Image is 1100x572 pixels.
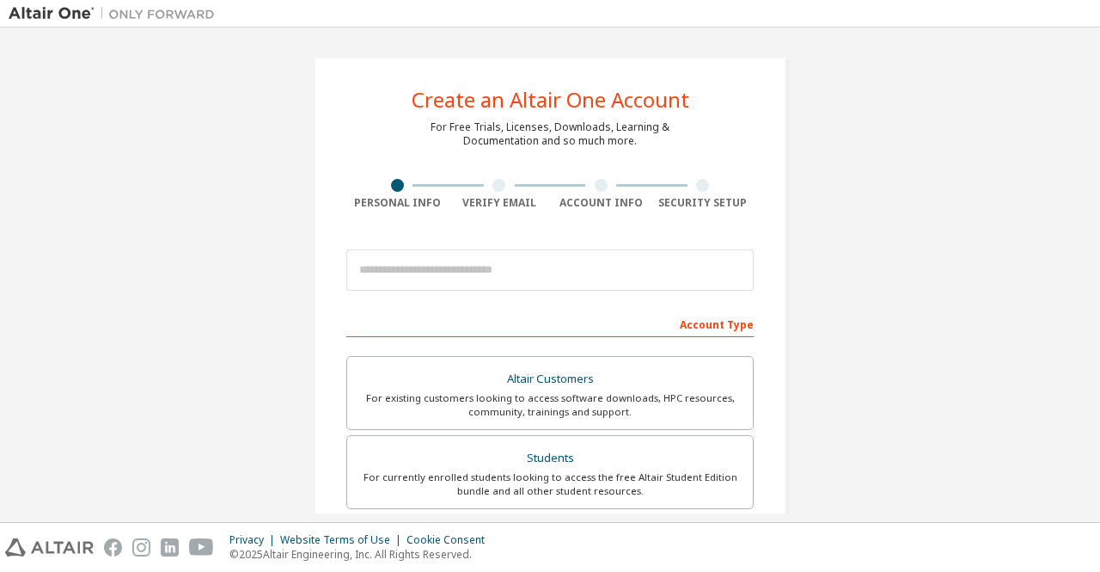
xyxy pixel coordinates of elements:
[229,547,495,562] p: © 2025 Altair Engineering, Inc. All Rights Reserved.
[5,538,94,557] img: altair_logo.svg
[132,538,150,557] img: instagram.svg
[550,196,652,210] div: Account Info
[357,471,742,498] div: For currently enrolled students looking to access the free Altair Student Edition bundle and all ...
[652,196,755,210] div: Security Setup
[357,367,742,391] div: Altair Customers
[449,196,551,210] div: Verify Email
[357,391,742,419] div: For existing customers looking to access software downloads, HPC resources, community, trainings ...
[406,533,495,547] div: Cookie Consent
[189,538,214,557] img: youtube.svg
[346,310,754,337] div: Account Type
[431,120,669,148] div: For Free Trials, Licenses, Downloads, Learning & Documentation and so much more.
[412,89,689,110] div: Create an Altair One Account
[161,538,179,557] img: linkedin.svg
[346,196,449,210] div: Personal Info
[357,446,742,471] div: Students
[229,533,280,547] div: Privacy
[104,538,122,557] img: facebook.svg
[280,533,406,547] div: Website Terms of Use
[9,5,223,22] img: Altair One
